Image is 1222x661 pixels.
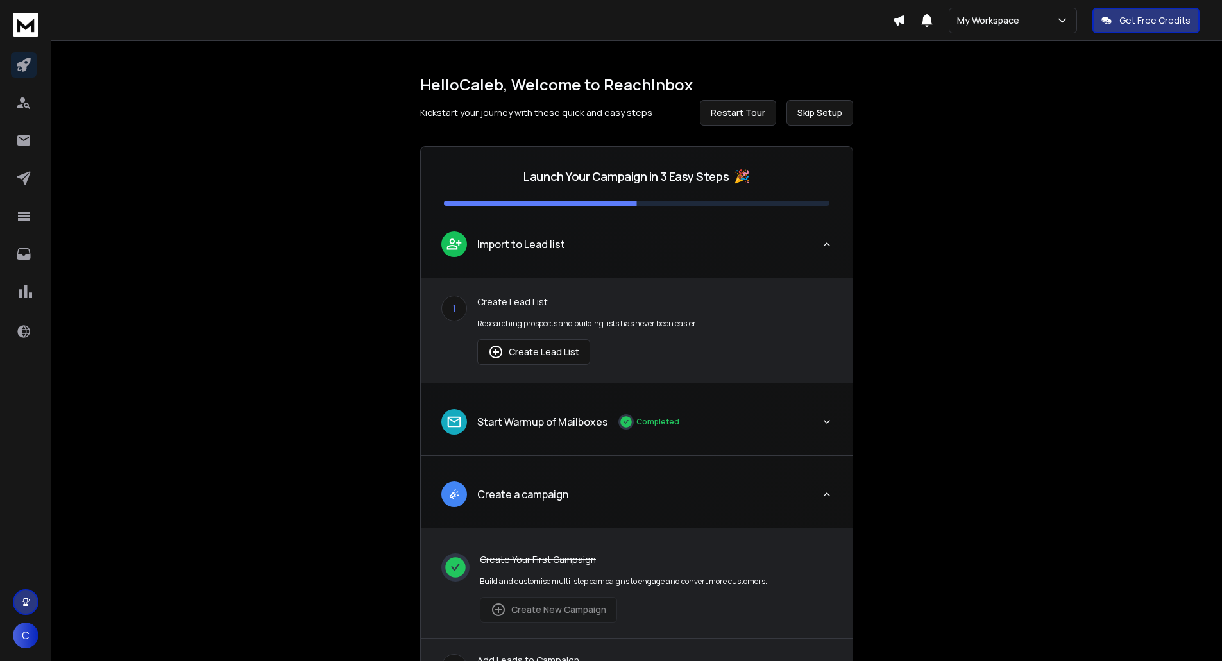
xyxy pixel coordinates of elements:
img: lead [446,486,462,502]
button: C [13,623,38,648]
div: leadImport to Lead list [421,278,853,383]
img: lead [488,344,504,360]
p: Build and customise multi-step campaigns to engage and convert more customers. [480,576,767,587]
p: Kickstart your journey with these quick and easy steps [420,106,652,119]
img: logo [13,13,38,37]
p: Create Your First Campaign [480,553,767,566]
div: 1 [441,296,467,321]
p: Researching prospects and building lists has never been easier. [477,319,832,329]
button: Get Free Credits [1092,8,1200,33]
img: lead [446,236,462,252]
button: leadImport to Lead list [421,221,853,278]
p: Launch Your Campaign in 3 Easy Steps [523,167,729,185]
p: Get Free Credits [1119,14,1191,27]
span: 🎉 [734,167,750,185]
button: leadStart Warmup of MailboxesCompleted [421,399,853,455]
p: Create Lead List [477,296,832,308]
h1: Hello Caleb , Welcome to ReachInbox [420,74,853,95]
p: Create a campaign [477,487,568,502]
p: Completed [636,417,679,427]
button: Restart Tour [700,100,776,126]
img: lead [446,414,462,430]
button: leadCreate a campaign [421,471,853,528]
span: Skip Setup [797,106,842,119]
p: My Workspace [957,14,1024,27]
button: Skip Setup [786,100,853,126]
p: Start Warmup of Mailboxes [477,414,608,430]
button: Create Lead List [477,339,590,365]
p: Import to Lead list [477,237,565,252]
